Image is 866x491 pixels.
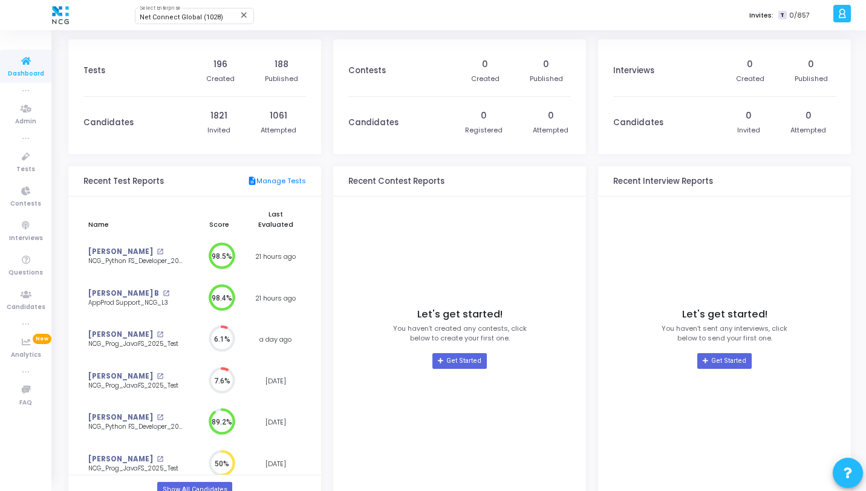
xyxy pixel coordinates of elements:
a: [PERSON_NAME] [88,330,153,340]
div: Created [471,74,500,84]
mat-icon: open_in_new [157,331,163,338]
mat-icon: open_in_new [157,249,163,255]
span: Analytics [11,350,41,360]
div: Published [265,74,298,84]
div: Published [795,74,828,84]
div: Invited [737,125,760,135]
span: Dashboard [8,69,44,79]
span: FAQ [19,398,32,408]
span: Interviews [9,233,43,244]
td: [DATE] [246,360,306,402]
h3: Interviews [613,66,654,76]
div: NCG_Prog_JavaFS_2025_Test [88,464,182,473]
td: a day ago [246,319,306,360]
div: 0 [747,58,753,71]
td: 21 hours ago [246,236,306,278]
h3: Tests [83,66,105,76]
th: Score [192,203,245,236]
span: New [33,334,51,344]
div: NCG_Prog_JavaFS_2025_Test [88,340,182,349]
h3: Recent Test Reports [83,177,164,186]
span: T [778,11,786,20]
h3: Contests [348,66,386,76]
mat-icon: Clear [239,10,249,20]
div: Attempted [790,125,826,135]
h3: Recent Interview Reports [613,177,713,186]
div: 0 [806,109,812,122]
a: [PERSON_NAME] [88,454,153,464]
div: Invited [207,125,230,135]
div: Registered [465,125,503,135]
div: NCG_Python FS_Developer_2025 [88,257,182,266]
div: 1821 [210,109,227,122]
div: 0 [481,109,487,122]
h4: Let's get started! [682,308,767,320]
div: 196 [213,58,227,71]
div: NCG_Prog_JavaFS_2025_Test [88,382,182,391]
span: Net Connect Global (1028) [140,13,223,21]
h4: Let's get started! [417,308,503,320]
span: Candidates [7,302,45,313]
a: [PERSON_NAME] [88,371,153,382]
td: [DATE] [246,443,306,485]
img: logo [49,3,72,27]
div: NCG_Python FS_Developer_2025 [88,423,182,432]
h3: Candidates [348,118,399,128]
p: You haven’t sent any interviews, click below to send your first one. [662,324,787,343]
span: Admin [15,117,36,127]
mat-icon: open_in_new [157,456,163,463]
div: 1061 [270,109,287,122]
div: Created [206,74,235,84]
div: 0 [548,109,554,122]
div: 0 [808,58,814,71]
h3: Recent Contest Reports [348,177,444,186]
mat-icon: description [247,176,256,187]
td: [DATE] [246,402,306,443]
a: [PERSON_NAME] [88,247,153,257]
label: Invites: [749,10,773,21]
div: Published [530,74,563,84]
span: Contests [10,199,41,209]
a: [PERSON_NAME] [88,412,153,423]
div: 0 [543,58,549,71]
span: 0/857 [789,10,810,21]
a: Get Started [432,353,486,369]
div: AppProd Support_NCG_L3 [88,299,182,308]
a: Get Started [697,353,751,369]
div: 188 [275,58,288,71]
h3: Candidates [83,118,134,128]
a: Manage Tests [247,176,306,187]
mat-icon: open_in_new [157,373,163,380]
div: 0 [746,109,752,122]
td: 21 hours ago [246,278,306,319]
th: Name [83,203,192,236]
div: 0 [482,58,488,71]
p: You haven’t created any contests, click below to create your first one. [393,324,527,343]
h3: Candidates [613,118,663,128]
span: Tests [16,164,35,175]
span: Questions [8,268,43,278]
mat-icon: open_in_new [157,414,163,421]
div: Attempted [261,125,296,135]
mat-icon: open_in_new [163,290,169,297]
a: [PERSON_NAME] B [88,288,159,299]
div: Created [736,74,764,84]
div: Attempted [533,125,568,135]
th: Last Evaluated [246,203,306,236]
